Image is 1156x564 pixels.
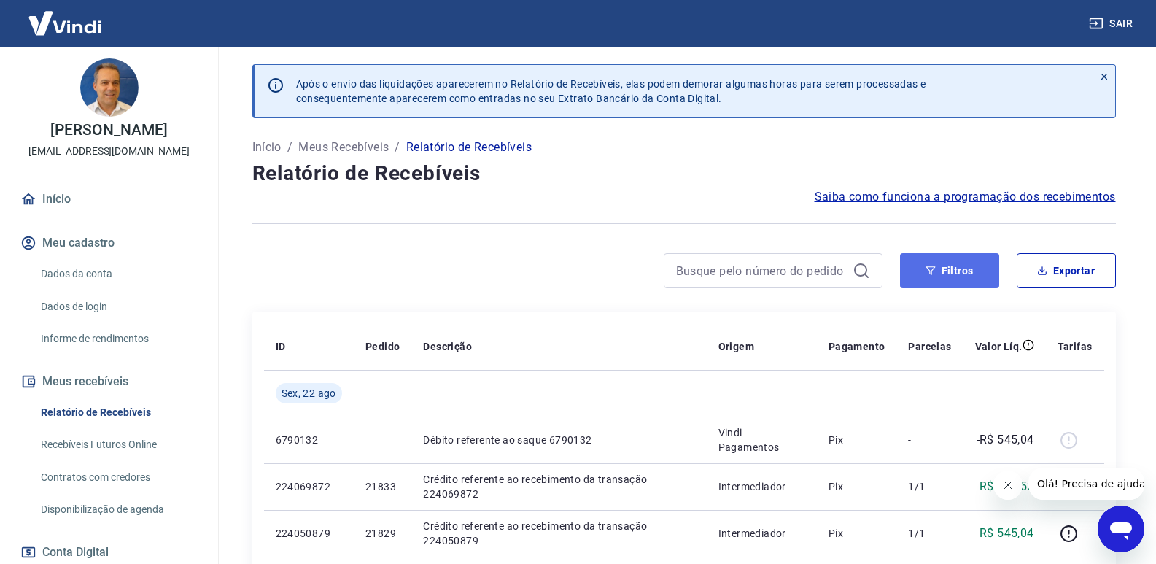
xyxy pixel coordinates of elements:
p: Débito referente ao saque 6790132 [423,433,694,447]
a: Informe de rendimentos [35,324,201,354]
iframe: Mensagem da empresa [1028,468,1144,500]
iframe: Botão para abrir a janela de mensagens [1098,506,1144,552]
p: 224050879 [276,526,342,541]
p: ID [276,339,286,354]
p: 224069872 [276,479,342,494]
p: Intermediador [718,526,805,541]
p: Descrição [423,339,472,354]
p: 6790132 [276,433,342,447]
p: / [287,139,292,156]
button: Meus recebíveis [18,366,201,398]
p: Pix [829,479,885,494]
span: Sex, 22 ago [282,386,336,401]
button: Meu cadastro [18,227,201,259]
p: R$ 545,04 [980,525,1034,542]
span: Olá! Precisa de ajuda? [9,10,123,22]
p: Após o envio das liquidações aparecerem no Relatório de Recebíveis, elas podem demorar algumas ho... [296,77,926,106]
a: Disponibilização de agenda [35,495,201,525]
p: Tarifas [1058,339,1093,354]
p: 21833 [365,479,400,494]
p: Valor Líq. [975,339,1023,354]
img: Vindi [18,1,112,45]
p: - [908,433,951,447]
a: Dados de login [35,292,201,322]
p: 21829 [365,526,400,541]
p: 1/1 [908,526,951,541]
p: Pix [829,433,885,447]
p: [EMAIL_ADDRESS][DOMAIN_NAME] [28,144,190,159]
a: Início [252,139,282,156]
a: Início [18,183,201,215]
button: Exportar [1017,253,1116,288]
p: Relatório de Recebíveis [406,139,532,156]
p: / [395,139,400,156]
iframe: Fechar mensagem [993,471,1023,500]
p: -R$ 545,04 [977,431,1034,449]
p: Crédito referente ao recebimento da transação 224050879 [423,519,694,548]
button: Filtros [900,253,999,288]
p: [PERSON_NAME] [50,123,167,138]
p: Pix [829,526,885,541]
a: Dados da conta [35,259,201,289]
p: Origem [718,339,754,354]
a: Recebíveis Futuros Online [35,430,201,460]
p: Pedido [365,339,400,354]
a: Meus Recebíveis [298,139,389,156]
p: Intermediador [718,479,805,494]
a: Relatório de Recebíveis [35,398,201,428]
p: R$ 873,52 [980,478,1034,495]
button: Sair [1086,10,1138,37]
p: Pagamento [829,339,885,354]
a: Saiba como funciona a programação dos recebimentos [815,188,1116,206]
p: Crédito referente ao recebimento da transação 224069872 [423,472,694,501]
p: 1/1 [908,479,951,494]
a: Contratos com credores [35,463,201,492]
p: Vindi Pagamentos [718,425,805,455]
h4: Relatório de Recebíveis [252,159,1116,188]
input: Busque pelo número do pedido [676,260,847,282]
img: 7e1ecb7b-0245-4c62-890a-4b6c5128be74.jpeg [80,58,139,117]
p: Parcelas [908,339,951,354]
